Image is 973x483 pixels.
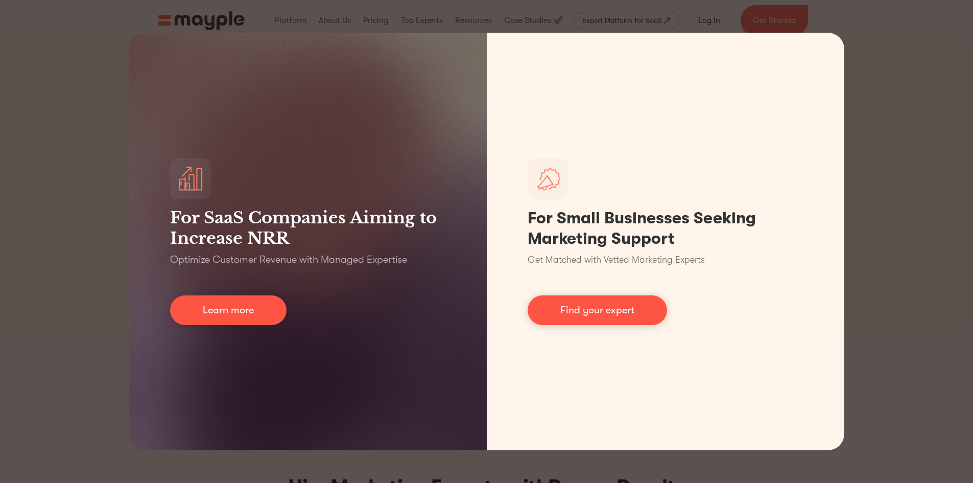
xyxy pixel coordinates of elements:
p: Get Matched with Vetted Marketing Experts [528,253,705,267]
a: Learn more [170,295,287,325]
p: Optimize Customer Revenue with Managed Expertise [170,252,407,267]
h1: For Small Businesses Seeking Marketing Support [528,208,803,249]
h3: For SaaS Companies Aiming to Increase NRR [170,208,446,248]
a: Find your expert [528,295,667,325]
